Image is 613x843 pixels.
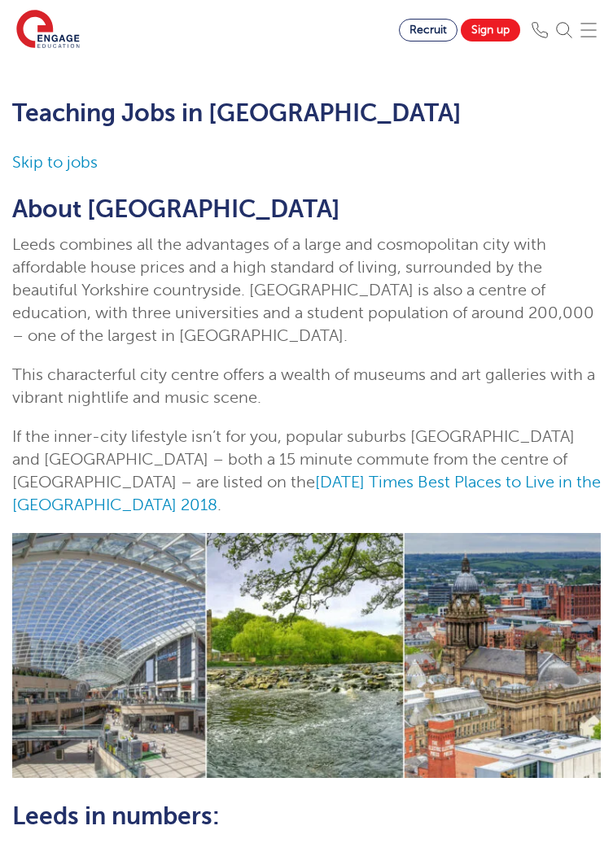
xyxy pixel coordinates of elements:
[12,365,595,407] span: This characterful city centre offers a wealth of museums and art galleries with a vibrant nightli...
[12,153,98,172] a: Skip to jobs
[12,99,601,127] h1: Teaching Jobs in [GEOGRAPHIC_DATA]
[461,19,520,41] a: Sign up
[580,22,597,38] img: Mobile Menu
[399,19,458,41] a: Recruit
[12,802,220,830] span: Leeds in numbers:
[12,195,340,223] span: About [GEOGRAPHIC_DATA]
[532,22,548,38] img: Phone
[12,235,594,345] span: Leeds combines all the advantages of a large and cosmopolitan city with affordable house prices a...
[409,24,447,36] span: Recruit
[12,427,575,491] span: If the inner-city lifestyle isn’t for you, popular suburbs [GEOGRAPHIC_DATA] and [GEOGRAPHIC_DATA...
[217,496,221,514] span: .
[16,10,80,50] img: Engage Education
[556,22,572,38] img: Search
